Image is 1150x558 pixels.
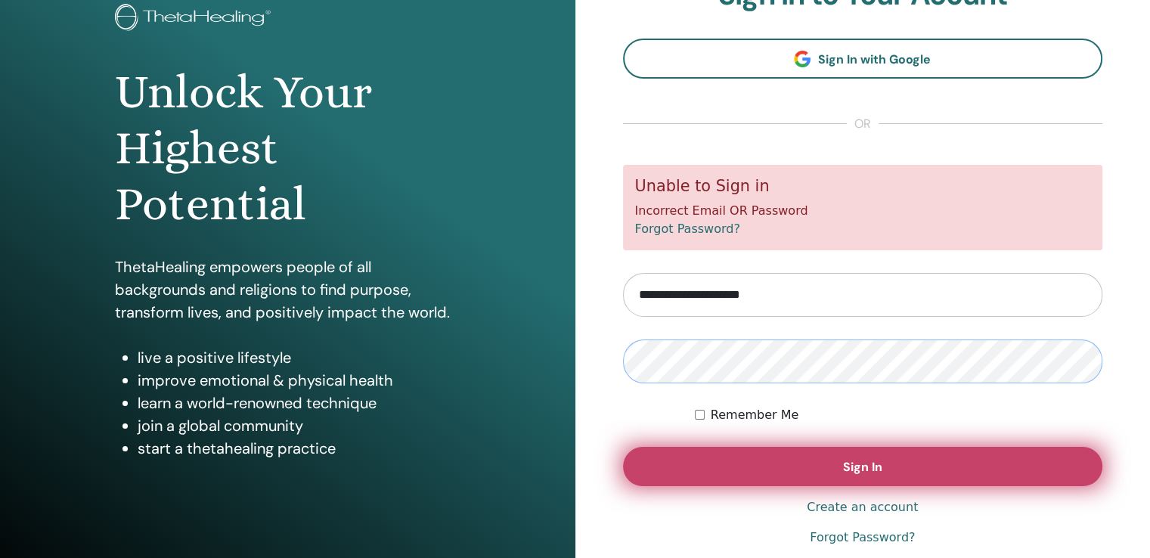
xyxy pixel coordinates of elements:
[138,369,460,392] li: improve emotional & physical health
[711,406,799,424] label: Remember Me
[810,529,915,547] a: Forgot Password?
[115,256,460,324] p: ThetaHealing empowers people of all backgrounds and religions to find purpose, transform lives, a...
[623,39,1103,79] a: Sign In with Google
[138,414,460,437] li: join a global community
[138,346,460,369] li: live a positive lifestyle
[695,406,1102,424] div: Keep me authenticated indefinitely or until I manually logout
[635,222,740,236] a: Forgot Password?
[138,437,460,460] li: start a thetahealing practice
[818,51,931,67] span: Sign In with Google
[635,177,1091,196] h5: Unable to Sign in
[623,165,1103,250] div: Incorrect Email OR Password
[115,64,460,233] h1: Unlock Your Highest Potential
[847,115,879,133] span: or
[138,392,460,414] li: learn a world-renowned technique
[807,498,918,516] a: Create an account
[623,447,1103,486] button: Sign In
[843,459,882,475] span: Sign In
